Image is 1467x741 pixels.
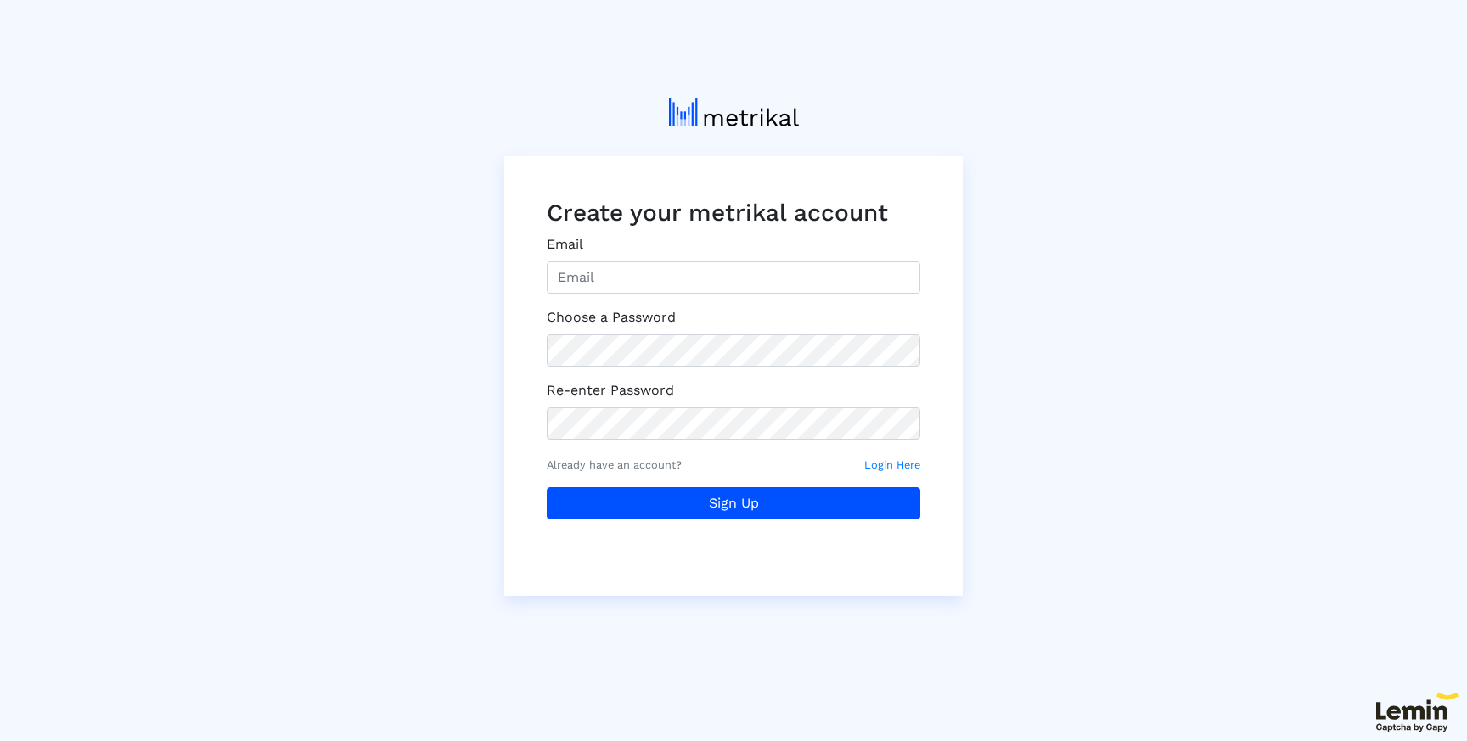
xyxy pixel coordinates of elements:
button: Sign Up [547,487,920,519]
small: Login Here [864,457,920,473]
small: Already have an account? [547,457,682,473]
label: Re-enter Password [547,380,674,401]
label: Email [547,234,583,255]
img: 63f920f45959a057750d25c1_lem1.svg [1376,693,1459,733]
img: metrical-logo-light.png [669,98,799,126]
h3: Create your metrikal account [547,199,920,227]
label: Choose a Password [547,307,676,328]
input: Email [547,261,920,294]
